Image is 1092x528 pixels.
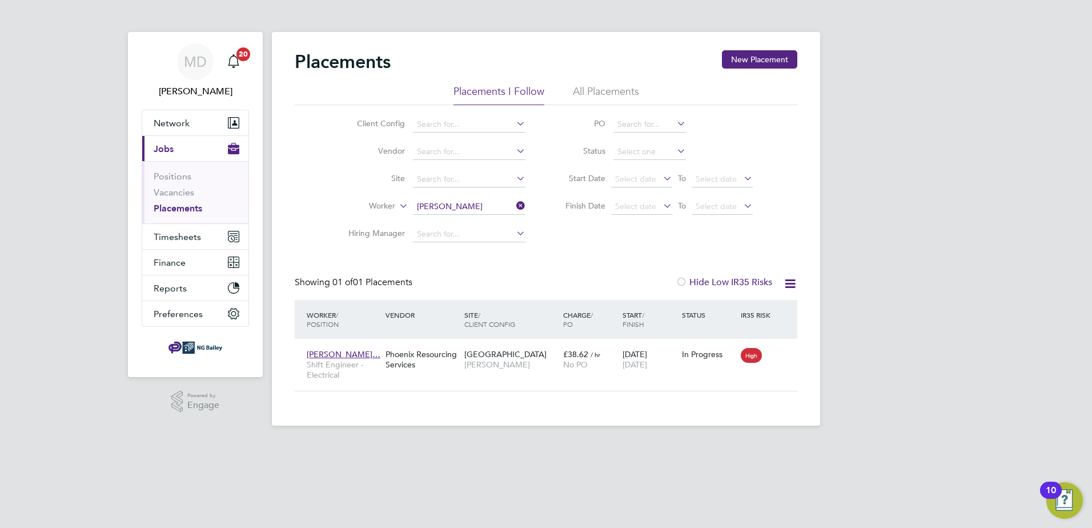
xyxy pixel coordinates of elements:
span: No PO [563,359,588,370]
label: Start Date [554,173,605,183]
label: Hide Low IR35 Risks [676,277,772,288]
div: Start [620,305,679,334]
span: 01 Placements [332,277,412,288]
label: PO [554,118,605,129]
span: / Position [307,310,339,329]
a: Go to home page [142,338,249,357]
a: [PERSON_NAME]…Shift Engineer - ElectricalPhoenix Resourcing Services[GEOGRAPHIC_DATA][PERSON_NAME... [304,343,797,353]
button: Jobs [142,136,248,161]
span: Mark Davies [142,85,249,98]
span: / hr [591,350,600,359]
label: Worker [330,201,395,212]
button: Timesheets [142,224,248,249]
div: Worker [304,305,383,334]
span: High [741,348,762,363]
nav: Main navigation [128,32,263,377]
span: 01 of [332,277,353,288]
div: Jobs [142,161,248,223]
span: Shift Engineer - Electrical [307,359,380,380]
span: / Client Config [464,310,515,329]
h2: Placements [295,50,391,73]
span: Select date [696,174,737,184]
label: Client Config [339,118,405,129]
div: In Progress [682,349,736,359]
label: Hiring Manager [339,228,405,238]
label: Vendor [339,146,405,156]
input: Search for... [413,171,525,187]
span: [PERSON_NAME]… [307,349,380,359]
span: To [675,198,689,213]
a: Placements [154,203,202,214]
button: Preferences [142,301,248,326]
span: Finance [154,257,186,268]
div: Showing [295,277,415,289]
span: MD [184,54,207,69]
img: ngbailey-logo-retina.png [168,338,222,357]
span: To [675,171,689,186]
span: Preferences [154,309,203,319]
span: Powered by [187,391,219,401]
div: Status [679,305,738,325]
div: [DATE] [620,343,679,375]
span: Select date [696,201,737,211]
label: Site [339,173,405,183]
span: Engage [187,401,219,410]
button: Network [142,110,248,135]
input: Search for... [413,144,525,160]
span: [GEOGRAPHIC_DATA] [464,349,547,359]
span: 20 [236,47,250,61]
span: Network [154,118,190,129]
li: Placements I Follow [453,85,544,105]
label: Finish Date [554,201,605,211]
button: Reports [142,275,248,301]
button: Open Resource Center, 10 new notifications [1046,482,1083,519]
span: Reports [154,283,187,294]
a: Powered byEngage [171,391,220,413]
li: All Placements [573,85,639,105]
div: IR35 Risk [738,305,777,325]
button: Finance [142,250,248,275]
input: Search for... [413,117,525,133]
input: Search for... [413,199,525,215]
div: Charge [560,305,620,334]
a: 20 [222,43,245,80]
span: [DATE] [623,359,647,370]
span: Timesheets [154,231,201,242]
a: Vacancies [154,187,194,198]
span: Select date [615,174,656,184]
span: / Finish [623,310,644,329]
a: Positions [154,171,191,182]
input: Search for... [613,117,686,133]
div: 10 [1046,490,1056,505]
div: Site [461,305,560,334]
span: £38.62 [563,349,588,359]
div: Vendor [383,305,461,325]
span: [PERSON_NAME] [464,359,557,370]
span: Select date [615,201,656,211]
span: / PO [563,310,593,329]
a: MD[PERSON_NAME] [142,43,249,98]
input: Search for... [413,226,525,242]
input: Select one [613,144,686,160]
span: Jobs [154,143,174,154]
button: New Placement [722,50,797,69]
div: Phoenix Resourcing Services [383,343,461,375]
label: Status [554,146,605,156]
